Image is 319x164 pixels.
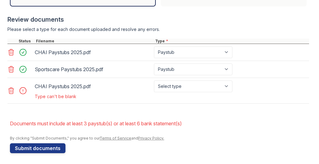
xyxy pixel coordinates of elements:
[10,143,65,153] button: Submit documents
[35,81,151,91] div: CHAI Paystubs 2025.pdf
[35,93,234,100] div: Type can't be blank
[138,136,164,140] a: Privacy Policy.
[100,136,131,140] a: Terms of Service
[10,117,309,130] li: Documents must include at least 3 paystub(s) or at least 6 bank statement(s)
[35,64,151,74] div: Sportscare Paystubs 2025.pdf
[10,136,309,141] div: By clicking "Submit Documents," you agree to our and
[7,15,309,24] div: Review documents
[7,26,309,32] div: Please select a type for each document uploaded and resolve any errors.
[154,39,309,44] div: Type
[17,39,35,44] div: Status
[35,39,154,44] div: Filename
[35,47,151,57] div: CHAI Paystubs 2025.pdf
